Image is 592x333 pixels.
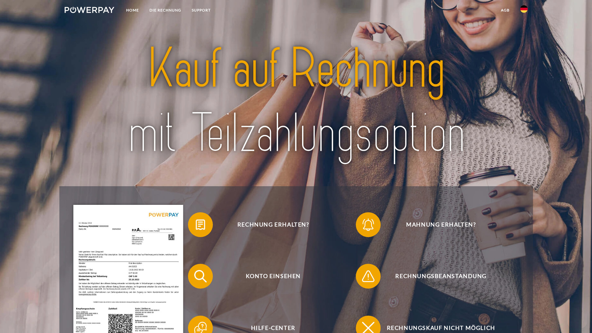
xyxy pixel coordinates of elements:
iframe: Schaltfläche zum Öffnen des Messaging-Fensters [567,308,587,328]
img: qb_bell.svg [360,217,376,232]
button: Mahnung erhalten? [356,212,517,237]
span: Konto einsehen [197,264,349,289]
span: Rechnungsbeanstandung [365,264,517,289]
img: de [520,5,528,13]
button: Rechnung erhalten? [188,212,350,237]
a: SUPPORT [186,5,216,16]
img: qb_bill.svg [193,217,208,232]
img: qb_warning.svg [360,268,376,284]
img: title-powerpay_de.svg [87,33,505,169]
button: Rechnungsbeanstandung [356,264,517,289]
a: agb [496,5,515,16]
button: Konto einsehen [188,264,350,289]
span: Mahnung erhalten? [365,212,517,237]
span: Rechnung erhalten? [197,212,349,237]
a: Home [121,5,144,16]
a: DIE RECHNUNG [144,5,186,16]
img: qb_search.svg [193,268,208,284]
img: logo-powerpay-white.svg [65,7,115,13]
